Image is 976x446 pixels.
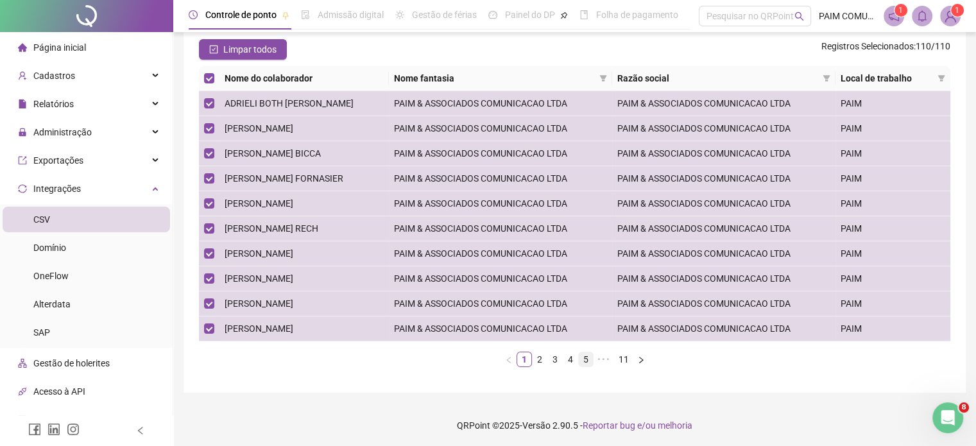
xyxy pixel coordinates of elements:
td: [PERSON_NAME] [219,266,389,291]
li: 3 [547,352,563,367]
span: SAP [33,327,50,338]
td: PAIM & ASSOCIADOS COMUNICACAO LTDA [389,91,612,116]
span: filter [820,69,833,88]
span: lock [18,128,27,137]
td: PAIM & ASSOCIADOS COMUNICACAO LTDA [612,291,835,316]
span: api [18,387,27,396]
td: [PERSON_NAME] [219,116,389,141]
span: Painel do DP [505,10,555,20]
li: 2 [532,352,547,367]
span: filter [937,74,945,82]
span: Cadastros [33,71,75,81]
span: facebook [28,423,41,436]
li: 5 próximas páginas [594,352,614,367]
span: Alterdata [33,299,71,309]
span: Domínio [33,243,66,253]
span: file-done [301,10,310,19]
button: left [501,352,517,367]
span: filter [823,74,830,82]
span: Registros Selecionados [821,41,914,51]
span: pushpin [282,12,289,19]
span: filter [599,74,607,82]
span: CSV [33,214,50,225]
td: [PERSON_NAME] [219,191,389,216]
span: check-square [209,45,218,54]
button: right [633,352,649,367]
td: PAIM & ASSOCIADOS COMUNICACAO LTDA [612,166,835,191]
iframe: Intercom live chat [932,402,963,433]
span: filter [597,69,610,88]
td: PAIM [835,316,950,341]
span: ••• [594,352,614,367]
span: sun [395,10,404,19]
span: sync [18,184,27,193]
td: PAIM & ASSOCIADOS COMUNICACAO LTDA [612,141,835,166]
span: left [505,356,513,364]
span: Administração [33,127,92,137]
span: Integrações [33,184,81,194]
sup: 1 [895,4,907,17]
td: PAIM & ASSOCIADOS COMUNICACAO LTDA [389,116,612,141]
span: Acesso à API [33,386,85,397]
span: home [18,43,27,52]
span: user-add [18,71,27,80]
li: Próxima página [633,352,649,367]
td: [PERSON_NAME] [219,316,389,341]
span: 1 [898,6,903,15]
span: left [136,426,145,435]
span: pushpin [560,12,568,19]
img: 35620 [941,6,960,26]
td: PAIM & ASSOCIADOS COMUNICACAO LTDA [612,316,835,341]
span: Exportações [33,155,83,166]
span: Gestão de holerites [33,358,110,368]
td: PAIM & ASSOCIADOS COMUNICACAO LTDA [389,266,612,291]
span: 8 [959,402,969,413]
td: PAIM [835,166,950,191]
span: dashboard [488,10,497,19]
td: [PERSON_NAME] FORNASIER [219,166,389,191]
a: 1 [517,352,531,366]
span: Nome fantasia [394,71,594,85]
td: PAIM [835,91,950,116]
span: book [579,10,588,19]
td: PAIM & ASSOCIADOS COMUNICACAO LTDA [612,241,835,266]
span: Folha de pagamento [596,10,678,20]
span: Controle de ponto [205,10,277,20]
li: Página anterior [501,352,517,367]
td: PAIM & ASSOCIADOS COMUNICACAO LTDA [389,141,612,166]
span: export [18,156,27,165]
span: Local de trabalho [841,71,932,85]
td: PAIM & ASSOCIADOS COMUNICACAO LTDA [612,266,835,291]
span: Admissão digital [318,10,384,20]
span: apartment [18,359,27,368]
li: 1 [517,352,532,367]
td: PAIM & ASSOCIADOS COMUNICACAO LTDA [389,166,612,191]
span: filter [935,69,948,88]
span: linkedin [47,423,60,436]
a: 5 [579,352,593,366]
td: [PERSON_NAME] BICCA [219,141,389,166]
span: file [18,99,27,108]
span: Página inicial [33,42,86,53]
span: clock-circle [189,10,198,19]
a: 11 [615,352,633,366]
a: 3 [548,352,562,366]
span: Aceite de uso [33,415,86,425]
td: PAIM & ASSOCIADOS COMUNICACAO LTDA [612,116,835,141]
td: PAIM [835,116,950,141]
td: PAIM & ASSOCIADOS COMUNICACAO LTDA [389,241,612,266]
span: notification [888,10,900,22]
span: Relatórios [33,99,74,109]
span: right [637,356,645,364]
span: instagram [67,423,80,436]
td: PAIM & ASSOCIADOS COMUNICACAO LTDA [389,291,612,316]
td: [PERSON_NAME] RECH [219,216,389,241]
a: 4 [563,352,578,366]
th: Nome do colaborador [219,66,389,91]
a: 2 [533,352,547,366]
span: : 110 / 110 [821,39,950,60]
td: PAIM & ASSOCIADOS COMUNICACAO LTDA [612,216,835,241]
span: OneFlow [33,271,69,281]
span: Reportar bug e/ou melhoria [583,420,692,431]
td: PAIM [835,191,950,216]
